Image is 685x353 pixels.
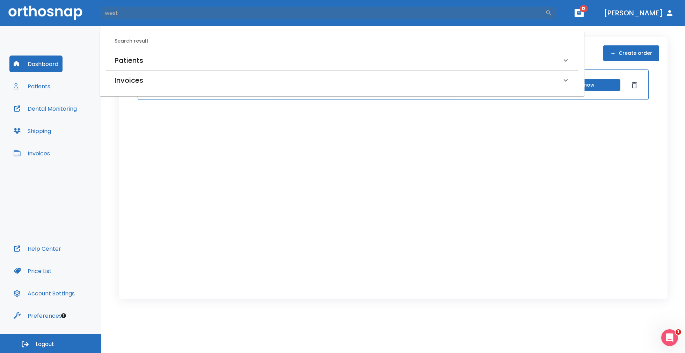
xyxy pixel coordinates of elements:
[603,45,659,61] button: Create order
[36,340,54,348] span: Logout
[115,75,143,86] h6: Invoices
[580,5,588,12] span: 13
[100,6,545,20] input: Search by Patient Name or Case #
[601,7,677,19] button: [PERSON_NAME]
[60,312,67,319] div: Tooltip anchor
[106,51,578,70] div: Patients
[629,80,640,91] button: Dismiss
[115,37,578,45] h6: Search result
[9,285,79,302] button: Account Settings
[9,307,66,324] button: Preferences
[9,56,63,72] button: Dashboard
[9,123,55,139] button: Shipping
[9,100,81,117] button: Dental Monitoring
[9,263,56,279] button: Price List
[8,6,82,20] img: Orthosnap
[115,55,143,66] h6: Patients
[9,78,54,95] button: Patients
[9,145,54,162] button: Invoices
[106,71,578,90] div: Invoices
[9,240,65,257] button: Help Center
[661,329,678,346] iframe: Intercom live chat
[676,329,681,335] span: 1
